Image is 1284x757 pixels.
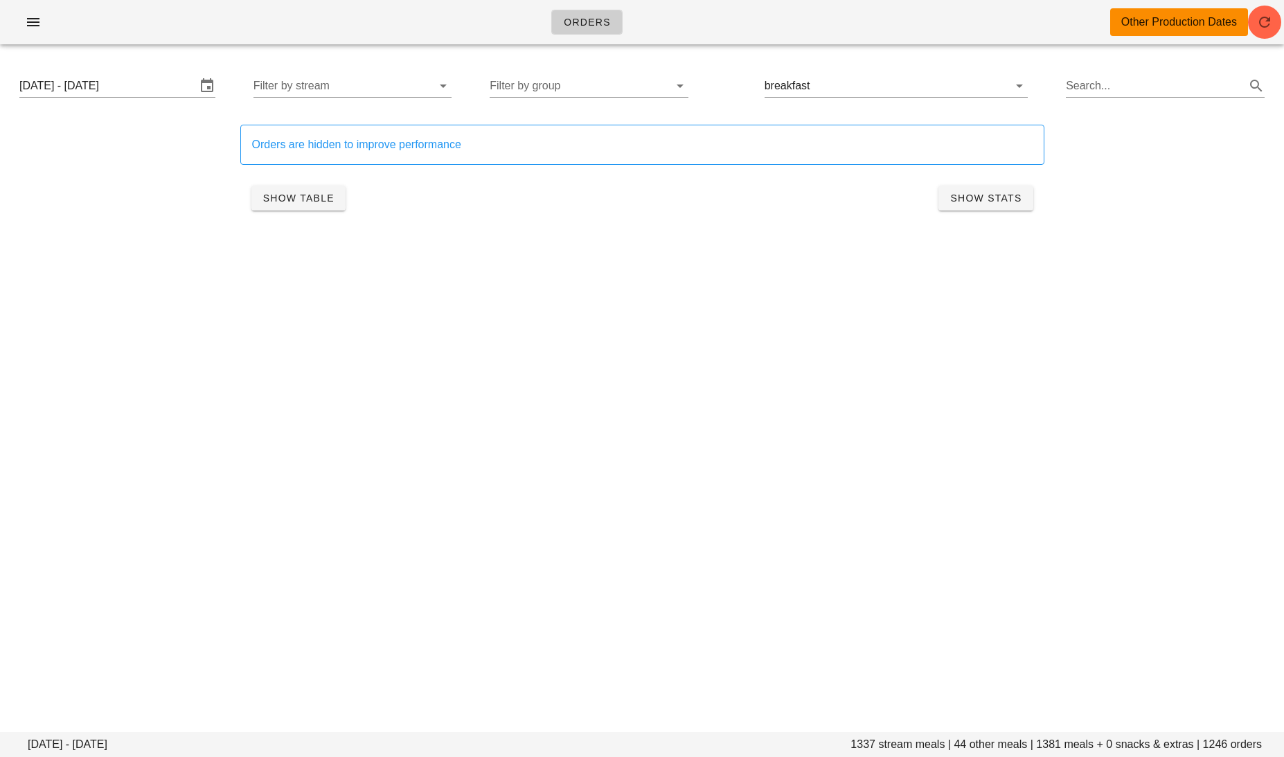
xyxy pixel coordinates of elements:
div: Filter by stream [253,75,452,97]
div: breakfast [765,80,810,92]
a: Orders [551,10,623,35]
div: Filter by group [490,75,688,97]
div: Orders are hidden to improve performance [252,136,1033,153]
span: Orders [563,17,611,28]
button: Show Table [251,186,346,211]
span: Show Stats [949,193,1022,204]
div: Other Production Dates [1121,14,1237,30]
button: Show Stats [938,186,1033,211]
span: Show Table [262,193,335,204]
div: breakfast [765,75,1028,97]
